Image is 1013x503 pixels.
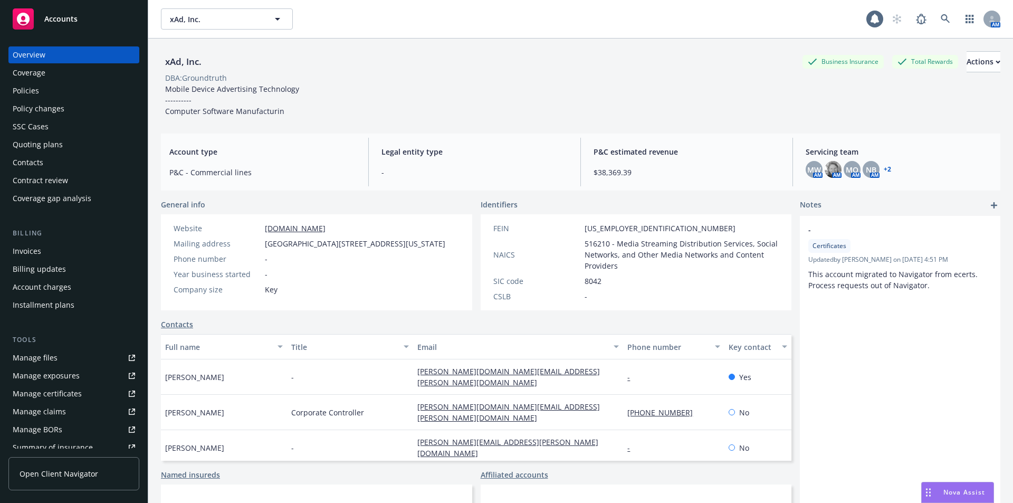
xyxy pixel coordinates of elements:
[8,64,139,81] a: Coverage
[594,167,780,178] span: $38,369.39
[13,439,93,456] div: Summary of insurance
[13,154,43,171] div: Contacts
[165,442,224,453] span: [PERSON_NAME]
[161,199,205,210] span: General info
[265,269,267,280] span: -
[627,372,638,382] a: -
[825,161,842,178] img: photo
[165,341,271,353] div: Full name
[174,253,261,264] div: Phone number
[13,82,39,99] div: Policies
[13,172,68,189] div: Contract review
[265,284,278,295] span: Key
[13,297,74,314] div: Installment plans
[13,279,71,296] div: Account charges
[13,190,91,207] div: Coverage gap analysis
[174,223,261,234] div: Website
[892,55,958,68] div: Total Rewards
[8,349,139,366] a: Manage files
[44,15,78,23] span: Accounts
[802,55,884,68] div: Business Insurance
[800,216,1000,299] div: -CertificatesUpdatedby [PERSON_NAME] on [DATE] 4:51 PMThis account migrated to Navigator from ece...
[739,407,749,418] span: No
[287,334,413,359] button: Title
[13,136,63,153] div: Quoting plans
[13,118,49,135] div: SSC Cases
[13,421,62,438] div: Manage BORs
[8,297,139,314] a: Installment plans
[174,284,261,295] div: Company size
[20,468,98,479] span: Open Client Navigator
[170,14,261,25] span: xAd, Inc.
[623,334,724,359] button: Phone number
[585,223,735,234] span: [US_EMPLOYER_IDENTIFICATION_NUMBER]
[291,372,294,383] span: -
[8,243,139,260] a: Invoices
[911,8,932,30] a: Report a Bug
[13,385,82,402] div: Manage certificates
[884,166,891,173] a: +2
[291,341,397,353] div: Title
[174,269,261,280] div: Year business started
[8,100,139,117] a: Policy changes
[13,100,64,117] div: Policy changes
[724,334,791,359] button: Key contact
[8,367,139,384] a: Manage exposures
[165,372,224,383] span: [PERSON_NAME]
[846,164,858,175] span: MQ
[493,223,580,234] div: FEIN
[943,488,985,497] span: Nova Assist
[739,442,749,453] span: No
[161,8,293,30] button: xAd, Inc.
[481,469,548,480] a: Affiliated accounts
[806,146,992,157] span: Servicing team
[265,238,445,249] span: [GEOGRAPHIC_DATA][STREET_ADDRESS][US_STATE]
[413,334,623,359] button: Email
[417,341,607,353] div: Email
[161,55,206,69] div: xAd, Inc.
[8,228,139,239] div: Billing
[959,8,980,30] a: Switch app
[886,8,907,30] a: Start snowing
[813,241,846,251] span: Certificates
[13,46,45,63] div: Overview
[13,261,66,278] div: Billing updates
[807,164,821,175] span: MW
[493,291,580,302] div: CSLB
[265,253,267,264] span: -
[291,442,294,453] span: -
[808,269,980,290] span: This account migrated to Navigator from ecerts. Process requests out of Navigator.
[8,385,139,402] a: Manage certificates
[417,437,598,458] a: [PERSON_NAME][EMAIL_ADDRESS][PERSON_NAME][DOMAIN_NAME]
[13,367,80,384] div: Manage exposures
[808,255,992,264] span: Updated by [PERSON_NAME] on [DATE] 4:51 PM
[8,172,139,189] a: Contract review
[169,146,356,157] span: Account type
[493,249,580,260] div: NAICS
[13,349,58,366] div: Manage files
[8,46,139,63] a: Overview
[8,335,139,345] div: Tools
[866,164,876,175] span: NB
[265,223,326,233] a: [DOMAIN_NAME]
[8,82,139,99] a: Policies
[13,403,66,420] div: Manage claims
[967,51,1000,72] button: Actions
[585,238,779,271] span: 516210 - Media Streaming Distribution Services, Social Networks, and Other Media Networks and Con...
[13,243,41,260] div: Invoices
[8,154,139,171] a: Contacts
[8,279,139,296] a: Account charges
[594,146,780,157] span: P&C estimated revenue
[13,64,45,81] div: Coverage
[417,402,600,423] a: [PERSON_NAME][DOMAIN_NAME][EMAIL_ADDRESS][PERSON_NAME][DOMAIN_NAME]
[165,407,224,418] span: [PERSON_NAME]
[165,84,299,116] span: Mobile Device Advertising Technology ---------- Computer Software Manufacturin
[988,199,1000,212] a: add
[627,443,638,453] a: -
[493,276,580,287] div: SIC code
[165,72,227,83] div: DBA: Groundtruth
[8,136,139,153] a: Quoting plans
[800,199,821,212] span: Notes
[8,261,139,278] a: Billing updates
[8,403,139,420] a: Manage claims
